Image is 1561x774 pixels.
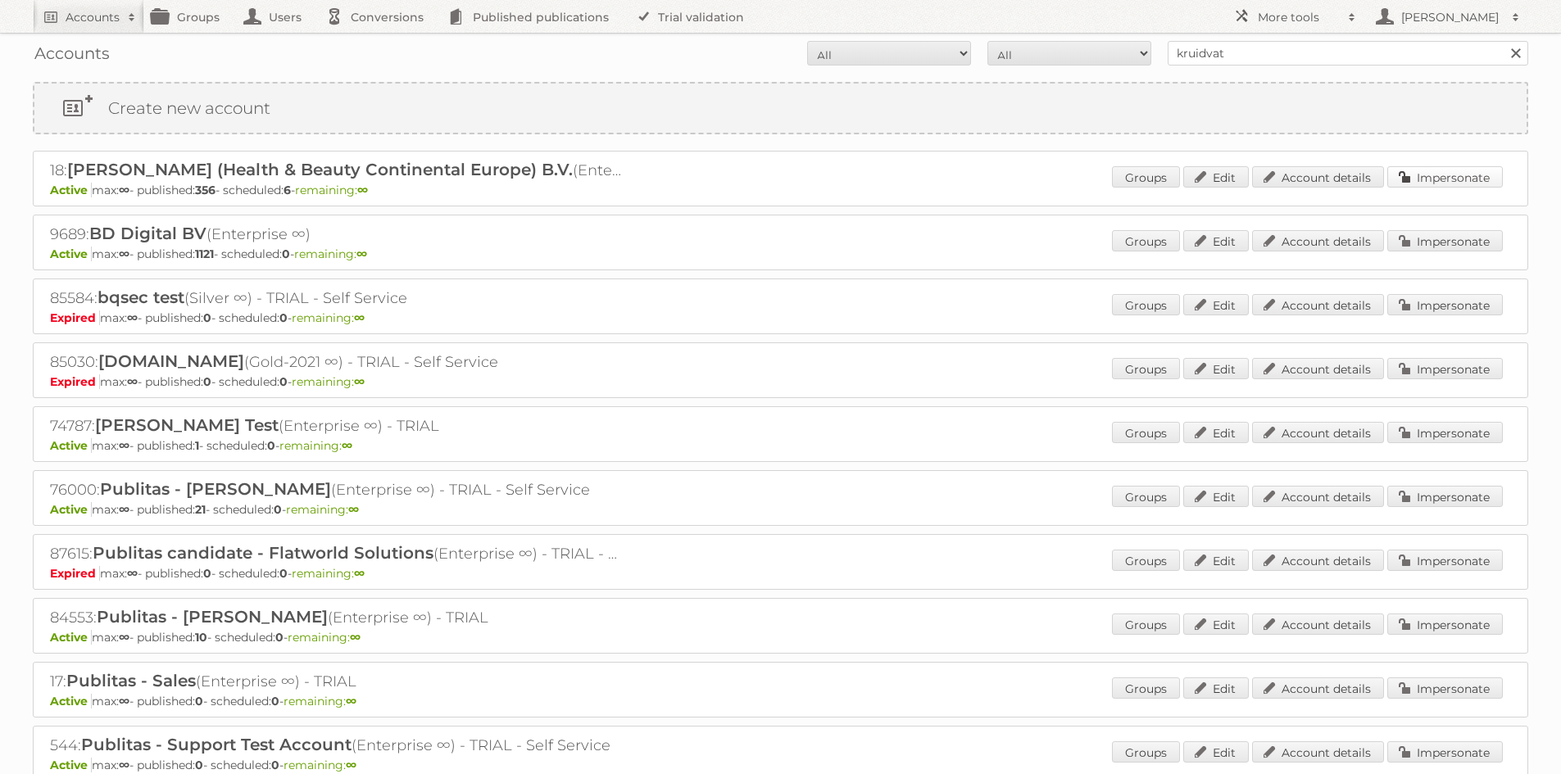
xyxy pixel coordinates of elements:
a: Account details [1252,358,1384,379]
a: Edit [1183,550,1249,571]
a: Account details [1252,741,1384,763]
a: Edit [1183,422,1249,443]
strong: 356 [195,183,216,197]
span: remaining: [279,438,352,453]
strong: ∞ [354,566,365,581]
a: Edit [1183,741,1249,763]
a: Account details [1252,422,1384,443]
span: [PERSON_NAME] (Health & Beauty Continental Europe) B.V. [67,160,573,179]
strong: ∞ [119,758,129,772]
span: [PERSON_NAME] Test [95,415,279,435]
strong: 0 [271,694,279,708]
span: Active [50,630,92,645]
a: Edit [1183,677,1249,699]
h2: Accounts [66,9,120,25]
span: remaining: [292,374,365,389]
a: Account details [1252,550,1384,571]
strong: 1 [195,438,199,453]
p: max: - published: - scheduled: - [50,694,1511,708]
strong: ∞ [127,374,138,389]
p: max: - published: - scheduled: - [50,438,1511,453]
span: Publitas - [PERSON_NAME] [100,479,331,499]
p: max: - published: - scheduled: - [50,374,1511,389]
p: max: - published: - scheduled: - [50,183,1511,197]
a: Impersonate [1387,166,1503,188]
h2: 84553: (Enterprise ∞) - TRIAL [50,607,624,628]
a: Impersonate [1387,550,1503,571]
a: Impersonate [1387,230,1503,251]
a: Account details [1252,166,1384,188]
strong: ∞ [346,694,356,708]
strong: 0 [279,374,288,389]
a: Groups [1112,677,1180,699]
h2: 85584: (Silver ∞) - TRIAL - Self Service [50,287,624,309]
span: Expired [50,374,100,389]
span: Active [50,694,92,708]
a: Groups [1112,741,1180,763]
strong: ∞ [119,247,129,261]
a: Groups [1112,613,1180,635]
a: Edit [1183,613,1249,635]
a: Impersonate [1387,741,1503,763]
strong: 21 [195,502,206,517]
a: Edit [1183,486,1249,507]
a: Groups [1112,422,1180,443]
h2: 17: (Enterprise ∞) - TRIAL [50,671,624,692]
span: remaining: [294,247,367,261]
a: Groups [1112,486,1180,507]
strong: ∞ [357,183,368,197]
a: Account details [1252,613,1384,635]
strong: 1121 [195,247,214,261]
a: Account details [1252,677,1384,699]
span: remaining: [292,566,365,581]
a: Groups [1112,358,1180,379]
span: Active [50,247,92,261]
a: Impersonate [1387,613,1503,635]
span: Active [50,502,92,517]
strong: ∞ [354,310,365,325]
a: Impersonate [1387,422,1503,443]
a: Edit [1183,294,1249,315]
span: Active [50,758,92,772]
h2: 76000: (Enterprise ∞) - TRIAL - Self Service [50,479,624,500]
h2: 544: (Enterprise ∞) - TRIAL - Self Service [50,735,624,756]
strong: 0 [279,566,288,581]
h2: 9689: (Enterprise ∞) [50,224,624,245]
strong: ∞ [356,247,367,261]
span: Publitas - [PERSON_NAME] [97,607,328,627]
p: max: - published: - scheduled: - [50,502,1511,517]
span: remaining: [284,758,356,772]
p: max: - published: - scheduled: - [50,758,1511,772]
a: Edit [1183,358,1249,379]
strong: ∞ [119,502,129,517]
span: Expired [50,310,100,325]
span: BD Digital BV [89,224,206,243]
h2: 18: (Enterprise ∞) [50,160,624,181]
strong: 0 [274,502,282,517]
h2: 85030: (Gold-2021 ∞) - TRIAL - Self Service [50,351,624,373]
strong: 0 [203,566,211,581]
span: Expired [50,566,100,581]
strong: 0 [279,310,288,325]
p: max: - published: - scheduled: - [50,247,1511,261]
span: remaining: [295,183,368,197]
strong: ∞ [346,758,356,772]
strong: 0 [203,310,211,325]
a: Account details [1252,486,1384,507]
strong: 0 [195,758,203,772]
strong: 0 [203,374,211,389]
strong: 0 [275,630,284,645]
h2: [PERSON_NAME] [1397,9,1504,25]
a: Impersonate [1387,358,1503,379]
a: Impersonate [1387,677,1503,699]
span: remaining: [284,694,356,708]
span: remaining: [288,630,361,645]
a: Groups [1112,550,1180,571]
a: Edit [1183,230,1249,251]
strong: ∞ [350,630,361,645]
span: remaining: [292,310,365,325]
strong: ∞ [119,183,129,197]
strong: ∞ [348,502,359,517]
strong: 0 [267,438,275,453]
p: max: - published: - scheduled: - [50,310,1511,325]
